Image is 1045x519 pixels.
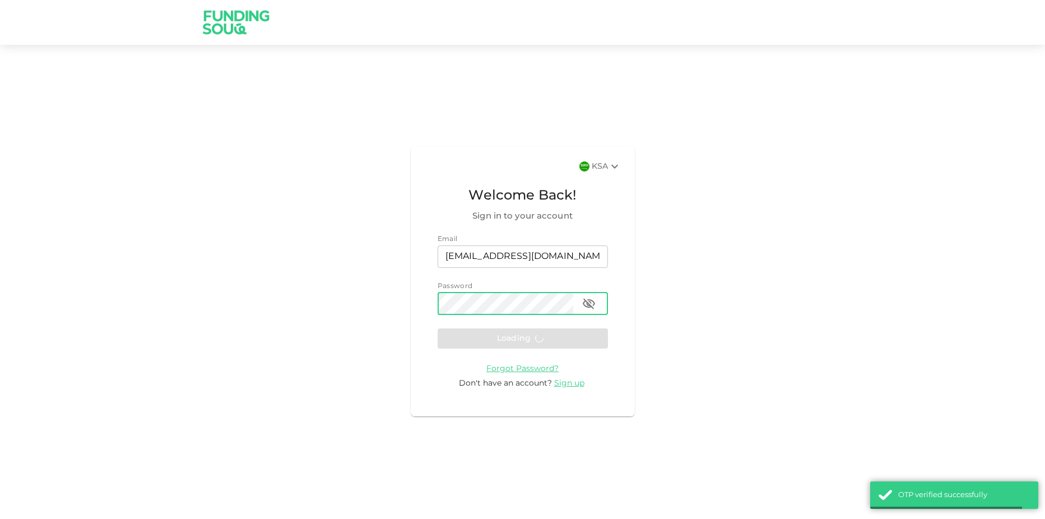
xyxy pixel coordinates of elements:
[486,365,559,373] span: Forgot Password?
[438,210,608,223] span: Sign in to your account
[486,364,559,373] a: Forgot Password?
[898,490,1030,501] div: OTP verified successfully
[554,379,584,387] span: Sign up
[438,293,573,315] input: password
[438,245,608,268] input: email
[438,283,473,290] span: Password
[459,379,552,387] span: Don't have an account?
[438,236,458,243] span: Email
[579,161,589,172] img: flag-sa.b9a346574cdc8950dd34b50780441f57.svg
[592,160,621,173] div: KSA
[438,186,608,207] span: Welcome Back!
